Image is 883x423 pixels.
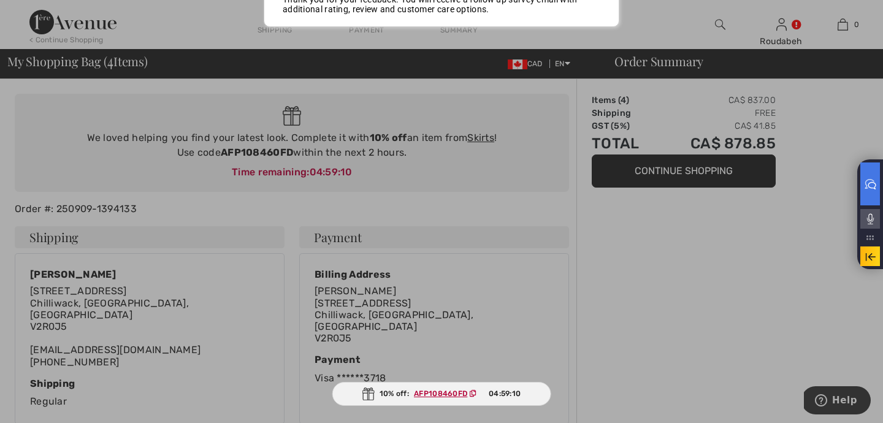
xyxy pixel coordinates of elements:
[414,389,467,398] ins: AFP108460FD
[332,382,551,406] div: 10% off:
[362,387,375,400] img: Gift.svg
[489,388,521,399] span: 04:59:10
[28,9,53,20] span: Help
